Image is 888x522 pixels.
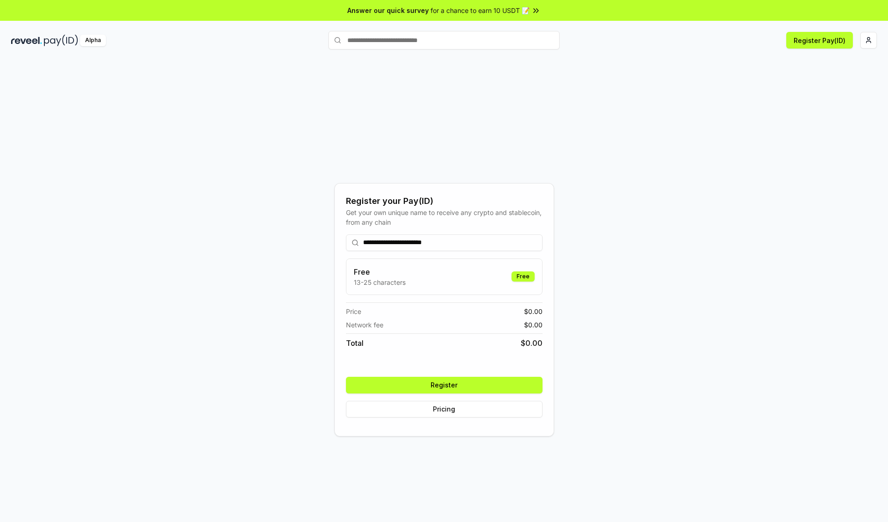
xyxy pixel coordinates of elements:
[346,195,543,208] div: Register your Pay(ID)
[346,377,543,393] button: Register
[354,266,406,277] h3: Free
[80,35,106,46] div: Alpha
[346,307,361,316] span: Price
[354,277,406,287] p: 13-25 characters
[11,35,42,46] img: reveel_dark
[512,271,535,282] div: Free
[346,401,543,418] button: Pricing
[786,32,853,49] button: Register Pay(ID)
[346,320,383,330] span: Network fee
[347,6,429,15] span: Answer our quick survey
[524,307,543,316] span: $ 0.00
[521,338,543,349] span: $ 0.00
[524,320,543,330] span: $ 0.00
[431,6,530,15] span: for a chance to earn 10 USDT 📝
[346,338,364,349] span: Total
[44,35,78,46] img: pay_id
[346,208,543,227] div: Get your own unique name to receive any crypto and stablecoin, from any chain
